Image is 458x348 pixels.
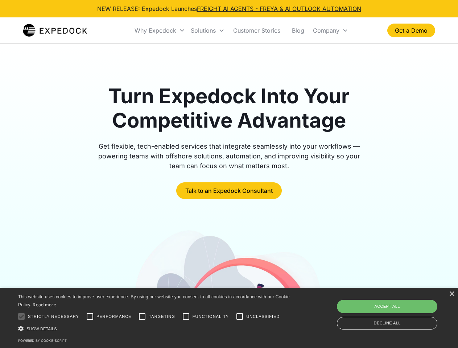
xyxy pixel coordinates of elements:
[132,18,188,43] div: Why Expedock
[193,314,229,320] span: Functionality
[18,339,67,343] a: Powered by cookie-script
[90,84,368,133] h1: Turn Expedock Into Your Competitive Advantage
[310,18,351,43] div: Company
[96,314,132,320] span: Performance
[286,18,310,43] a: Blog
[246,314,280,320] span: Unclassified
[197,5,361,12] a: FREIGHT AI AGENTS - FREYA & AI OUTLOOK AUTOMATION
[23,23,87,38] a: home
[28,314,79,320] span: Strictly necessary
[33,302,56,307] a: Read more
[135,27,176,34] div: Why Expedock
[176,182,282,199] a: Talk to an Expedock Consultant
[313,27,339,34] div: Company
[26,327,57,331] span: Show details
[18,294,290,308] span: This website uses cookies to improve user experience. By using our website you consent to all coo...
[227,18,286,43] a: Customer Stories
[97,4,361,13] div: NEW RELEASE: Expedock Launches
[18,325,292,332] div: Show details
[387,24,435,37] a: Get a Demo
[149,314,175,320] span: Targeting
[23,23,87,38] img: Expedock Logo
[188,18,227,43] div: Solutions
[191,27,216,34] div: Solutions
[90,141,368,171] div: Get flexible, tech-enabled services that integrate seamlessly into your workflows — powering team...
[337,270,458,348] iframe: Chat Widget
